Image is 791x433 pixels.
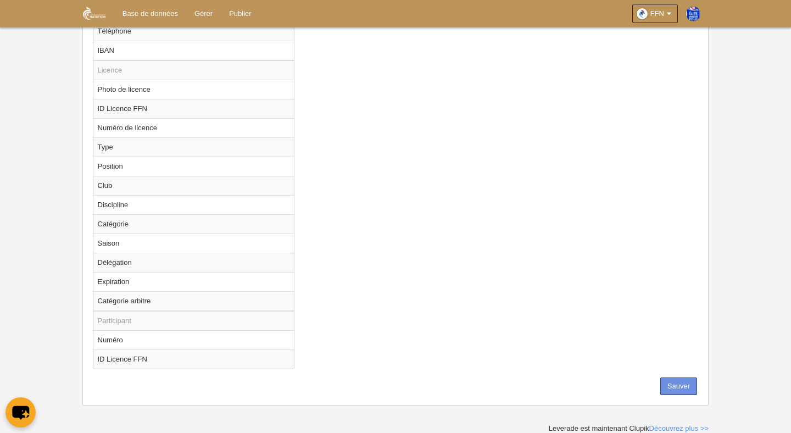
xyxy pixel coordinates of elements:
[93,157,294,176] td: Position
[650,8,664,19] span: FFN
[93,195,294,214] td: Discipline
[93,253,294,272] td: Délégation
[93,214,294,234] td: Catégorie
[93,272,294,291] td: Expiration
[93,311,294,331] td: Participant
[93,118,294,137] td: Numéro de licence
[93,234,294,253] td: Saison
[93,349,294,369] td: ID Licence FFN
[649,424,709,432] a: Découvrez plus >>
[93,80,294,99] td: Photo de licence
[5,397,36,428] button: chat-button
[637,8,648,19] img: OaDPB3zQPxTf.30x30.jpg
[93,137,294,157] td: Type
[93,176,294,195] td: Club
[93,291,294,311] td: Catégorie arbitre
[93,60,294,80] td: Licence
[93,21,294,41] td: Téléphone
[93,41,294,60] td: IBAN
[660,378,697,395] button: Sauver
[686,7,700,21] img: PaswSEHnFMei.30x30.jpg
[632,4,678,23] a: FFN
[93,99,294,118] td: ID Licence FFN
[83,7,105,20] img: FFN
[93,330,294,349] td: Numéro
